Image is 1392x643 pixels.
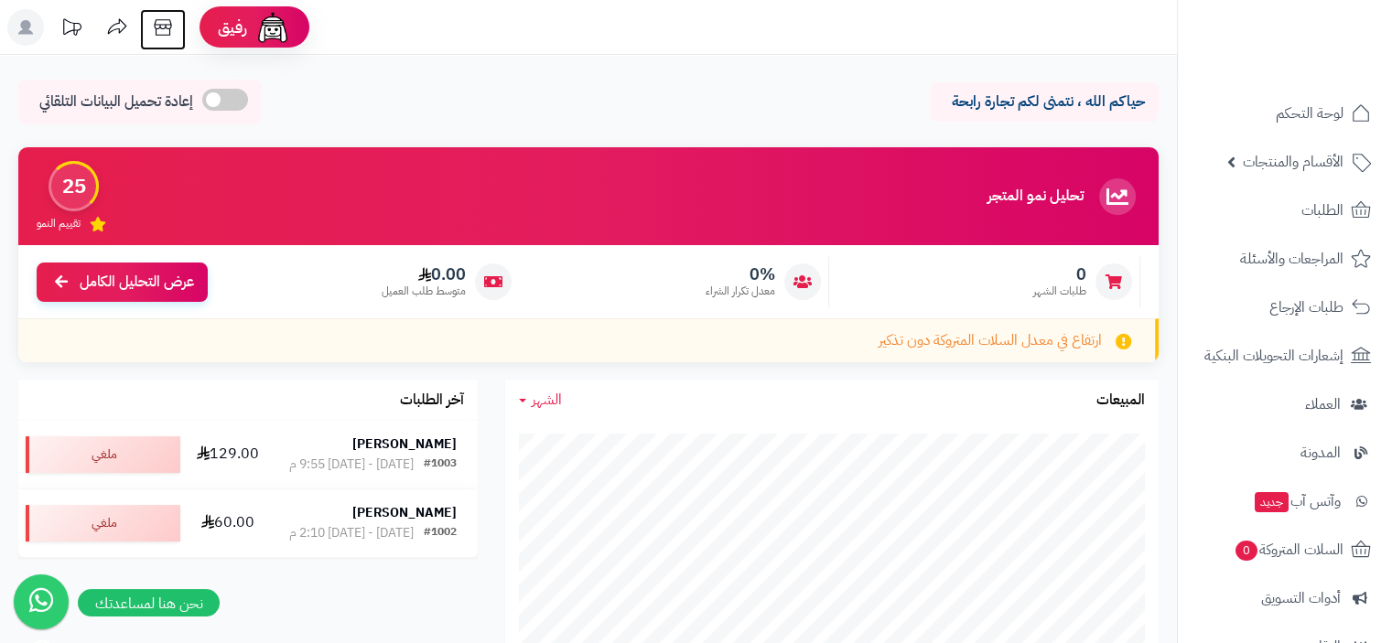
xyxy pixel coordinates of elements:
[352,434,457,454] strong: [PERSON_NAME]
[1096,392,1145,409] h3: المبيعات
[218,16,247,38] span: رفيق
[39,91,193,113] span: إعادة تحميل البيانات التلقائي
[382,264,466,284] span: 0.00
[706,284,775,299] span: معدل تكرار الشراء
[1189,334,1381,378] a: إشعارات التحويلات البنكية
[289,455,414,474] div: [DATE] - [DATE] 9:55 م
[706,264,775,284] span: 0%
[382,284,466,299] span: متوسط طلب العميل
[519,390,562,411] a: الشهر
[37,216,81,231] span: تقييم النمو
[1234,537,1343,563] span: السلات المتروكة
[188,421,268,488] td: 129.00
[1300,440,1341,466] span: المدونة
[289,524,414,542] div: [DATE] - [DATE] 2:10 م
[1255,492,1289,512] span: جديد
[424,524,457,542] div: #1002
[1189,237,1381,281] a: المراجعات والأسئلة
[1204,343,1343,369] span: إشعارات التحويلات البنكية
[26,436,180,473] div: ملغي
[1240,246,1343,272] span: المراجعات والأسئلة
[1269,295,1343,320] span: طلبات الإرجاع
[1189,431,1381,475] a: المدونة
[1189,285,1381,329] a: طلبات الإرجاع
[944,91,1145,113] p: حياكم الله ، نتمنى لكم تجارة رابحة
[1301,198,1343,223] span: الطلبات
[1189,576,1381,620] a: أدوات التسويق
[1243,149,1343,175] span: الأقسام والمنتجات
[879,330,1102,351] span: ارتفاع في معدل السلات المتروكة دون تذكير
[1033,284,1086,299] span: طلبات الشهر
[188,489,268,557] td: 60.00
[37,263,208,302] a: عرض التحليل الكامل
[1189,479,1381,523] a: وآتس آبجديد
[80,272,194,293] span: عرض التحليل الكامل
[987,188,1084,205] h3: تحليل نمو المتجر
[1276,101,1343,126] span: لوحة التحكم
[49,9,94,50] a: تحديثات المنصة
[254,9,291,46] img: ai-face.png
[1189,528,1381,572] a: السلات المتروكة0
[352,503,457,522] strong: [PERSON_NAME]
[424,455,457,474] div: #1003
[1268,51,1375,90] img: logo-2.png
[26,505,180,541] div: ملغي
[400,392,464,409] h3: آخر الطلبات
[1305,391,1341,417] span: العملاء
[1253,488,1341,514] span: وآتس آب
[1261,585,1341,611] span: أدوات التسويق
[1189,188,1381,232] a: الطلبات
[1236,541,1257,561] span: 0
[532,389,562,411] span: الشهر
[1189,91,1381,135] a: لوحة التحكم
[1189,382,1381,426] a: العملاء
[1033,264,1086,284] span: 0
